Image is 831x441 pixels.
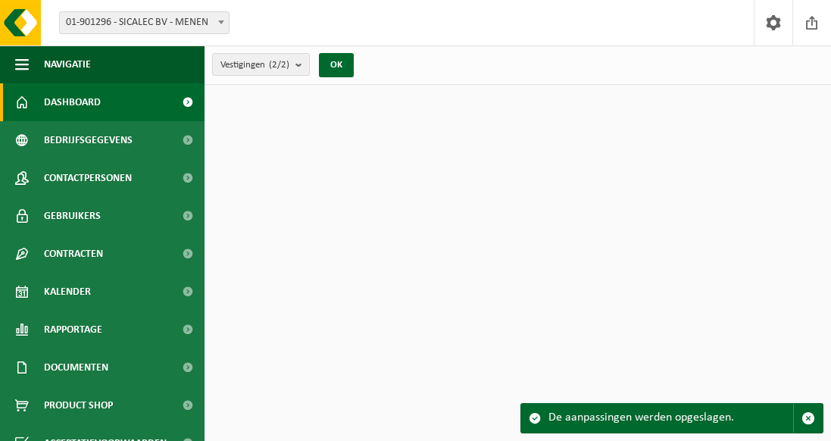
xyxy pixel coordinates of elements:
[44,45,91,83] span: Navigatie
[44,349,108,386] span: Documenten
[212,53,310,76] button: Vestigingen(2/2)
[44,386,113,424] span: Product Shop
[44,121,133,159] span: Bedrijfsgegevens
[44,273,91,311] span: Kalender
[548,404,793,433] div: De aanpassingen werden opgeslagen.
[44,197,101,235] span: Gebruikers
[44,83,101,121] span: Dashboard
[59,11,230,34] span: 01-901296 - SICALEC BV - MENEN
[44,159,132,197] span: Contactpersonen
[60,12,229,33] span: 01-901296 - SICALEC BV - MENEN
[269,60,289,70] count: (2/2)
[319,53,354,77] button: OK
[44,235,103,273] span: Contracten
[44,311,102,349] span: Rapportage
[220,54,289,77] span: Vestigingen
